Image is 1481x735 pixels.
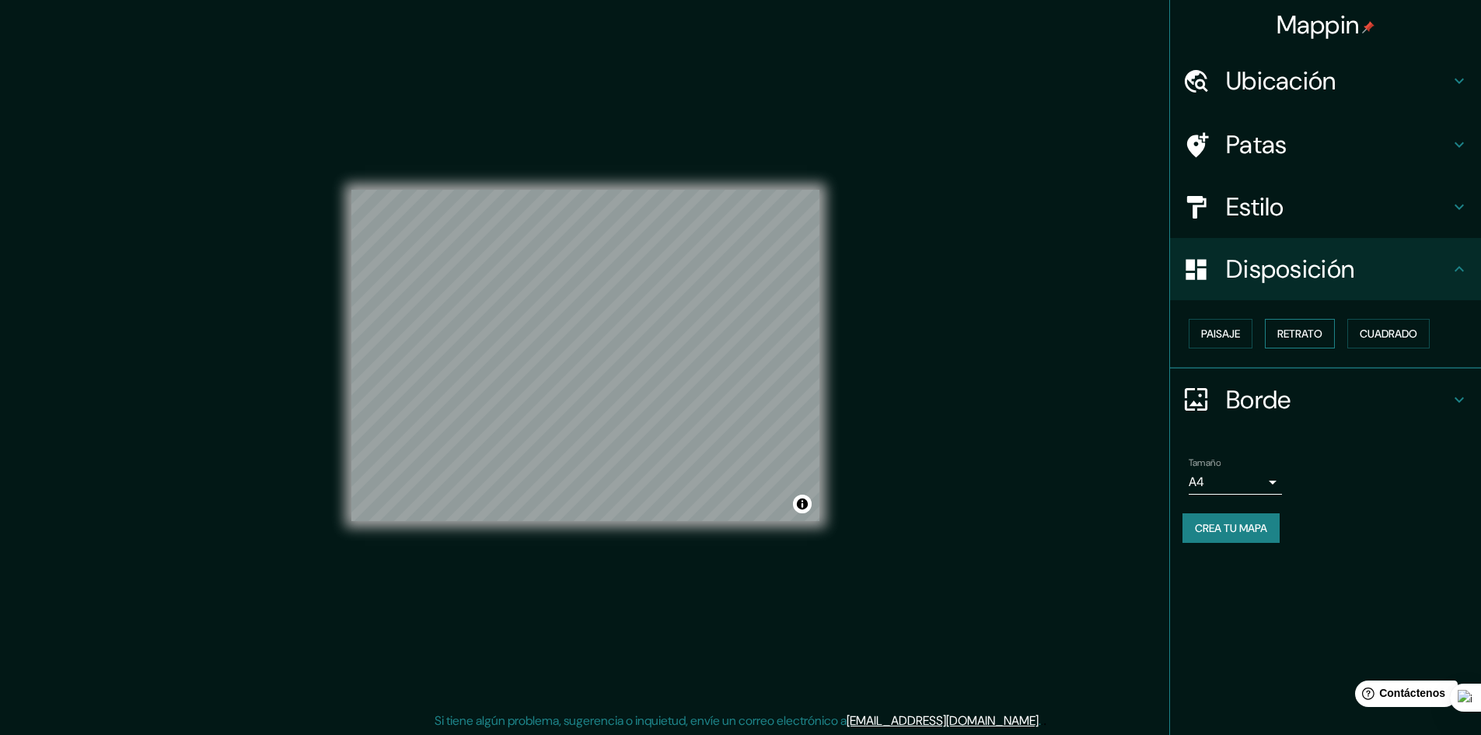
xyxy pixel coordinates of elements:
div: A4 [1189,470,1282,495]
font: Mappin [1277,9,1360,41]
font: Retrato [1277,327,1322,341]
img: pin-icon.png [1362,21,1374,33]
font: Borde [1226,383,1291,416]
font: Ubicación [1226,65,1336,97]
font: A4 [1189,474,1204,490]
div: Estilo [1170,176,1481,238]
a: [EMAIL_ADDRESS][DOMAIN_NAME] [847,712,1039,729]
font: . [1039,712,1041,729]
button: Retrato [1265,319,1335,348]
canvas: Mapa [351,190,819,521]
div: Patas [1170,114,1481,176]
font: Disposición [1226,253,1354,285]
button: Cuadrado [1347,319,1430,348]
iframe: Lanzador de widgets de ayuda [1343,674,1464,718]
font: . [1041,712,1043,729]
div: Ubicación [1170,50,1481,112]
font: Paisaje [1201,327,1240,341]
button: Paisaje [1189,319,1252,348]
font: Cuadrado [1360,327,1417,341]
font: . [1043,712,1046,729]
button: Activar o desactivar atribución [793,495,812,513]
font: Tamaño [1189,457,1221,469]
font: Si tiene algún problema, sugerencia o inquietud, envíe un correo electrónico a [435,712,847,729]
div: Borde [1170,369,1481,431]
div: Disposición [1170,238,1481,300]
font: Estilo [1226,191,1284,223]
font: Patas [1226,128,1287,161]
font: Crea tu mapa [1195,521,1267,535]
button: Crea tu mapa [1182,513,1280,543]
